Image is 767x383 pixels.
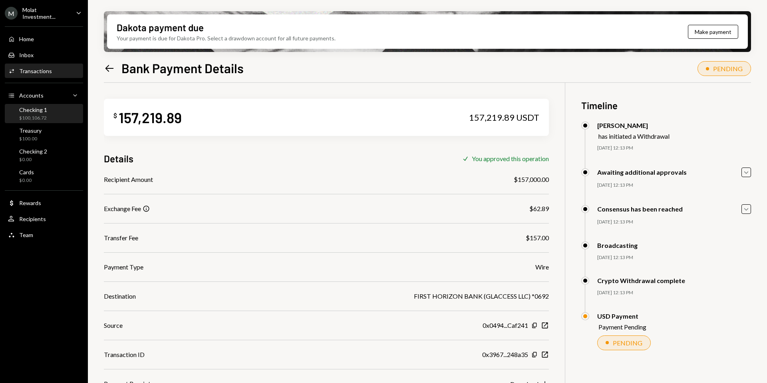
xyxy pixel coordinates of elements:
[472,155,549,162] div: You approved this operation
[713,65,743,72] div: PENDING
[597,312,646,320] div: USD Payment
[5,125,83,144] a: Treasury$100.00
[5,166,83,186] a: Cards$0.00
[5,88,83,102] a: Accounts
[19,156,47,163] div: $0.00
[22,6,70,20] div: Molat Investment...
[469,112,539,123] div: 157,219.89 USDT
[597,122,670,129] div: [PERSON_NAME]
[5,7,18,20] div: M
[19,127,42,134] div: Treasury
[104,152,133,165] h3: Details
[613,339,642,347] div: PENDING
[597,168,687,176] div: Awaiting additional approvals
[483,321,528,330] div: 0x0494...Caf241
[104,262,143,272] div: Payment Type
[19,136,42,142] div: $100.00
[119,108,182,126] div: 157,219.89
[19,106,47,113] div: Checking 1
[597,205,683,213] div: Consensus has been reached
[5,32,83,46] a: Home
[597,289,751,296] div: [DATE] 12:13 PM
[104,175,153,184] div: Recipient Amount
[688,25,738,39] button: Make payment
[19,115,47,122] div: $100,106.72
[597,277,685,284] div: Crypto Withdrawal complete
[19,199,41,206] div: Rewards
[5,195,83,210] a: Rewards
[598,323,646,331] div: Payment Pending
[597,254,751,261] div: [DATE] 12:13 PM
[5,227,83,242] a: Team
[5,64,83,78] a: Transactions
[19,92,44,99] div: Accounts
[19,52,34,58] div: Inbox
[104,350,145,359] div: Transaction ID
[597,145,751,152] div: [DATE] 12:13 PM
[514,175,549,184] div: $157,000.00
[104,233,138,243] div: Transfer Fee
[19,169,34,176] div: Cards
[581,99,751,112] h3: Timeline
[5,48,83,62] a: Inbox
[598,132,670,140] div: has initiated a Withdrawal
[121,60,244,76] h1: Bank Payment Details
[5,146,83,165] a: Checking 2$0.00
[526,233,549,243] div: $157.00
[535,262,549,272] div: Wire
[104,204,141,213] div: Exchange Fee
[19,215,46,222] div: Recipients
[19,68,52,74] div: Transactions
[104,291,136,301] div: Destination
[482,350,528,359] div: 0x3967...248a35
[117,21,204,34] div: Dakota payment due
[19,148,47,155] div: Checking 2
[19,177,34,184] div: $0.00
[597,182,751,189] div: [DATE] 12:13 PM
[414,291,549,301] div: FIRST HORIZON BANK (GLACCESS LLC) *0692
[104,321,123,330] div: Source
[19,231,33,238] div: Team
[113,112,117,120] div: $
[597,241,638,249] div: Broadcasting
[5,211,83,226] a: Recipients
[597,219,751,225] div: [DATE] 12:13 PM
[117,34,336,42] div: Your payment is due for Dakota Pro. Select a drawdown account for all future payments.
[19,36,34,42] div: Home
[529,204,549,213] div: $62.89
[5,104,83,123] a: Checking 1$100,106.72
